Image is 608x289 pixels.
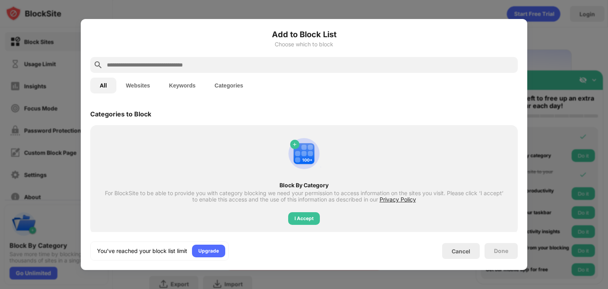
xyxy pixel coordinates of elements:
[104,190,503,203] div: For BlockSite to be able to provide you with category blocking we need your permission to access ...
[90,110,151,118] div: Categories to Block
[494,248,508,254] div: Done
[198,247,219,255] div: Upgrade
[285,135,323,173] img: category-add.svg
[116,78,160,93] button: Websites
[205,78,253,93] button: Categories
[90,41,518,48] div: Choose which to block
[380,196,416,203] span: Privacy Policy
[93,60,103,70] img: search.svg
[294,215,313,222] div: I Accept
[90,78,116,93] button: All
[90,29,518,40] h6: Add to Block List
[104,182,503,188] div: Block By Category
[452,248,470,255] div: Cancel
[97,247,187,255] div: You’ve reached your block list limit
[160,78,205,93] button: Keywords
